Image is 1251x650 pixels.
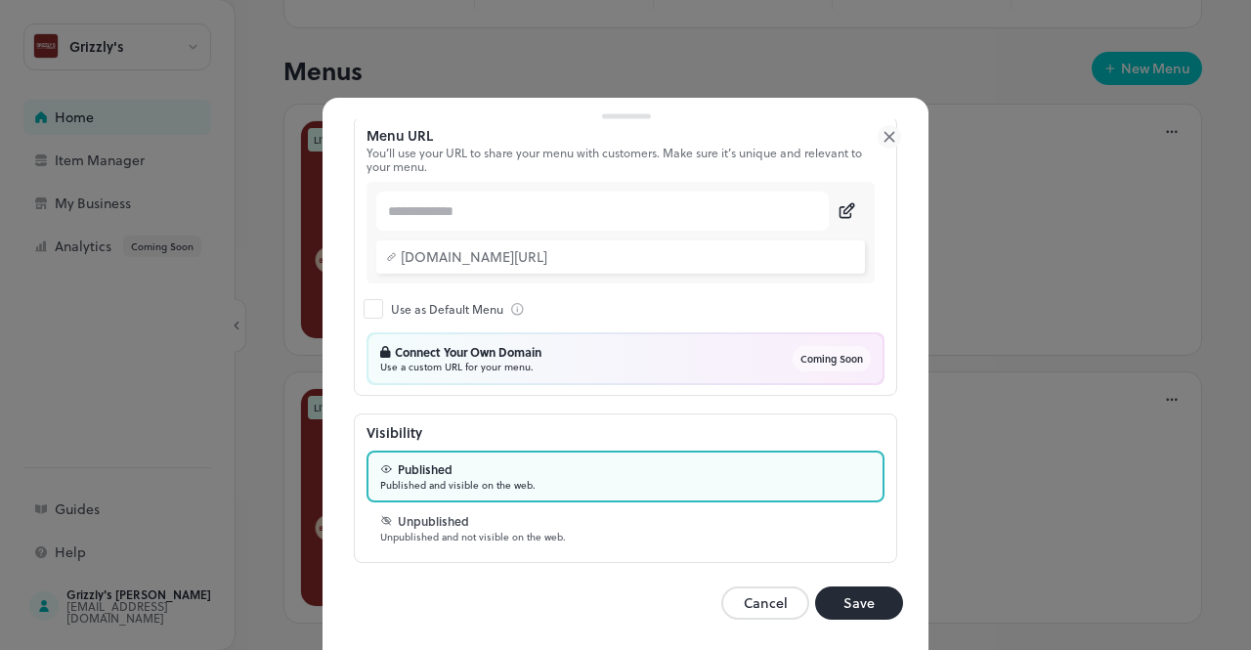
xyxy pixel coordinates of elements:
p: Unpublished [398,512,469,530]
p: Unpublished and not visible on the web. [380,530,871,544]
p: Published and visible on the web. [380,478,871,493]
button: Cancel [721,586,809,620]
p: Use a custom URL for your menu. [380,362,541,371]
button: Save [815,586,903,620]
p: Published [398,460,453,478]
div: Coming Soon [793,346,871,371]
div: Visibility [367,422,884,443]
div: Connect Your Own Domain [380,346,541,359]
p: You’ll use your URL to share your menu with customers. Make sure it’s unique and relevant to your... [367,146,884,174]
div: [DOMAIN_NAME][URL] [401,246,855,267]
div: Use as Default Menu [391,300,503,318]
div: Menu URL [367,125,884,146]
